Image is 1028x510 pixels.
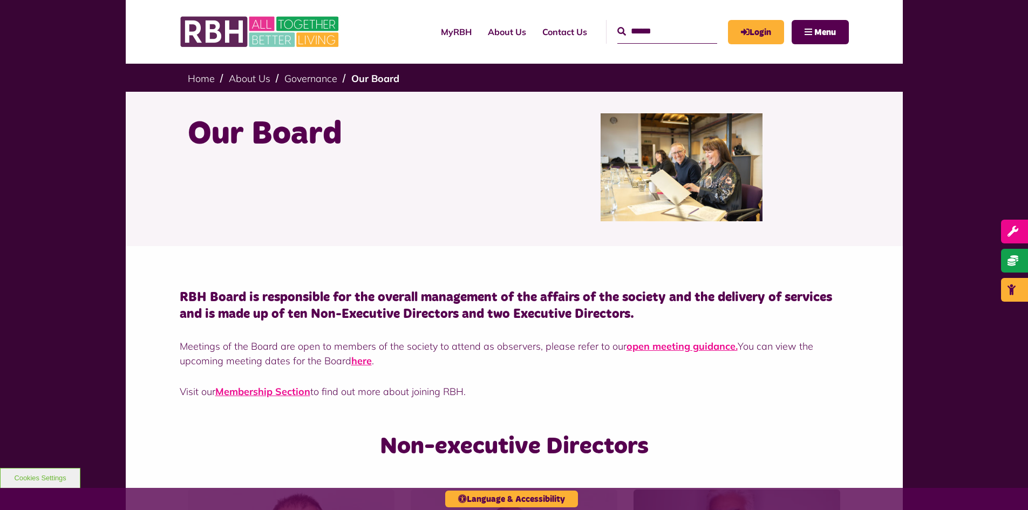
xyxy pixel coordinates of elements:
a: here [351,355,372,367]
button: Navigation [792,20,849,44]
a: open meeting guidance. [627,340,738,352]
a: MyRBH [728,20,784,44]
p: Visit our to find out more about joining RBH. [180,384,849,399]
img: RBH [180,11,342,53]
h1: Our Board [188,113,506,155]
a: About Us [229,72,270,85]
span: Menu [814,28,836,37]
a: Contact Us [534,17,595,46]
button: Language & Accessibility [445,491,578,507]
a: About Us [480,17,534,46]
a: MyRBH [433,17,480,46]
img: RBH Board 1 [601,113,763,221]
a: Governance [284,72,337,85]
p: Meetings of the Board are open to members of the society to attend as observers, please refer to ... [180,339,849,368]
h2: Non-executive Directors [291,431,737,462]
a: Membership Section [215,385,310,398]
a: Home [188,72,215,85]
iframe: Netcall Web Assistant for live chat [979,461,1028,510]
a: Our Board [351,72,399,85]
h4: RBH Board is responsible for the overall management of the affairs of the society and the deliver... [180,289,849,323]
